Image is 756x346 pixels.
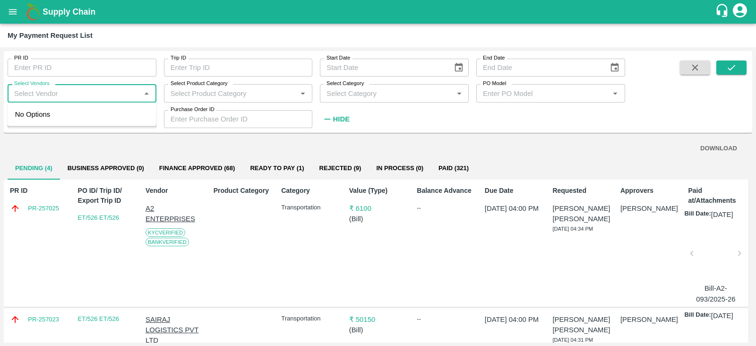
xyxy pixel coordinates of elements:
p: Balance Advance [417,186,474,196]
p: Bill Date: [684,209,711,220]
a: PR-257025 [28,204,59,213]
button: Open [297,87,309,99]
div: My Payment Request List [8,29,93,42]
div: account of current user [731,2,748,22]
button: Finance Approved (68) [152,157,243,180]
p: Requested [552,186,610,196]
b: Supply Chain [43,7,95,17]
button: Close [140,87,153,99]
p: Category [281,186,339,196]
input: Start Date [320,59,446,77]
p: A2 ENTERPRISES [146,203,203,225]
button: Business Approved (0) [60,157,152,180]
strong: Hide [333,115,350,123]
p: [PERSON_NAME] [620,314,678,325]
p: PO ID/ Trip ID/ Export Trip ID [78,186,136,206]
p: [DATE] 04:00 PM [485,314,542,325]
div: -- [417,314,474,324]
span: KYC Verified [146,228,185,237]
span: No Options [15,111,50,118]
input: Select Product Category [167,87,294,99]
button: Pending (4) [8,157,60,180]
label: Select Product Category [171,80,228,87]
label: Start Date [326,54,350,62]
button: Choose date [450,59,468,77]
input: Select Vendor [10,87,138,99]
input: Enter Purchase Order ID [164,110,313,128]
p: ( Bill ) [349,214,407,224]
label: Select Vendors [14,80,50,87]
div: customer-support [715,3,731,20]
a: ET/526 ET/526 [78,315,119,322]
input: Select Category [323,87,450,99]
a: Supply Chain [43,5,715,18]
p: Due Date [485,186,542,196]
span: [DATE] 04:34 PM [552,226,593,232]
p: [PERSON_NAME] [PERSON_NAME] [552,203,610,225]
button: DOWNLOAD [696,140,741,157]
label: Trip ID [171,54,186,62]
span: Bank Verified [146,238,189,246]
label: Purchase Order ID [171,106,215,113]
button: open drawer [2,1,24,23]
p: Bill Date: [684,311,711,321]
p: ₹ 50150 [349,314,407,325]
button: Rejected (9) [312,157,369,180]
input: Enter Trip ID [164,59,313,77]
img: logo [24,2,43,21]
button: Open [453,87,465,99]
p: [DATE] [711,311,733,321]
button: Ready To Pay (1) [242,157,311,180]
button: Choose date [606,59,624,77]
p: [DATE] 04:00 PM [485,203,542,214]
p: ₹ 6100 [349,203,407,214]
p: Vendor [146,186,203,196]
p: Value (Type) [349,186,407,196]
a: PR-257023 [28,315,59,324]
label: PO Model [483,80,507,87]
p: Transportation [281,203,339,212]
button: Open [609,87,621,99]
p: Paid at/Attachments [688,186,746,206]
p: Transportation [281,314,339,323]
button: Paid (321) [431,157,476,180]
p: [PERSON_NAME] [PERSON_NAME] [552,314,610,336]
input: End Date [476,59,602,77]
input: Enter PR ID [8,59,156,77]
p: [PERSON_NAME] [620,203,678,214]
label: End Date [483,54,505,62]
p: Product Category [214,186,271,196]
label: Select Category [326,80,364,87]
input: Enter PO Model [479,87,607,99]
button: In Process (0) [369,157,431,180]
span: [DATE] 04:31 PM [552,337,593,343]
p: PR ID [10,186,68,196]
div: -- [417,203,474,213]
label: PR ID [14,54,28,62]
a: ET/526 ET/526 [78,214,119,221]
p: Approvers [620,186,678,196]
p: Bill-A2-093/2025-26 [696,283,736,304]
p: ( Bill ) [349,325,407,335]
p: SAIRAJ LOGISTICS PVT LTD [146,314,203,346]
button: Hide [320,111,352,127]
p: [DATE] [711,209,733,220]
